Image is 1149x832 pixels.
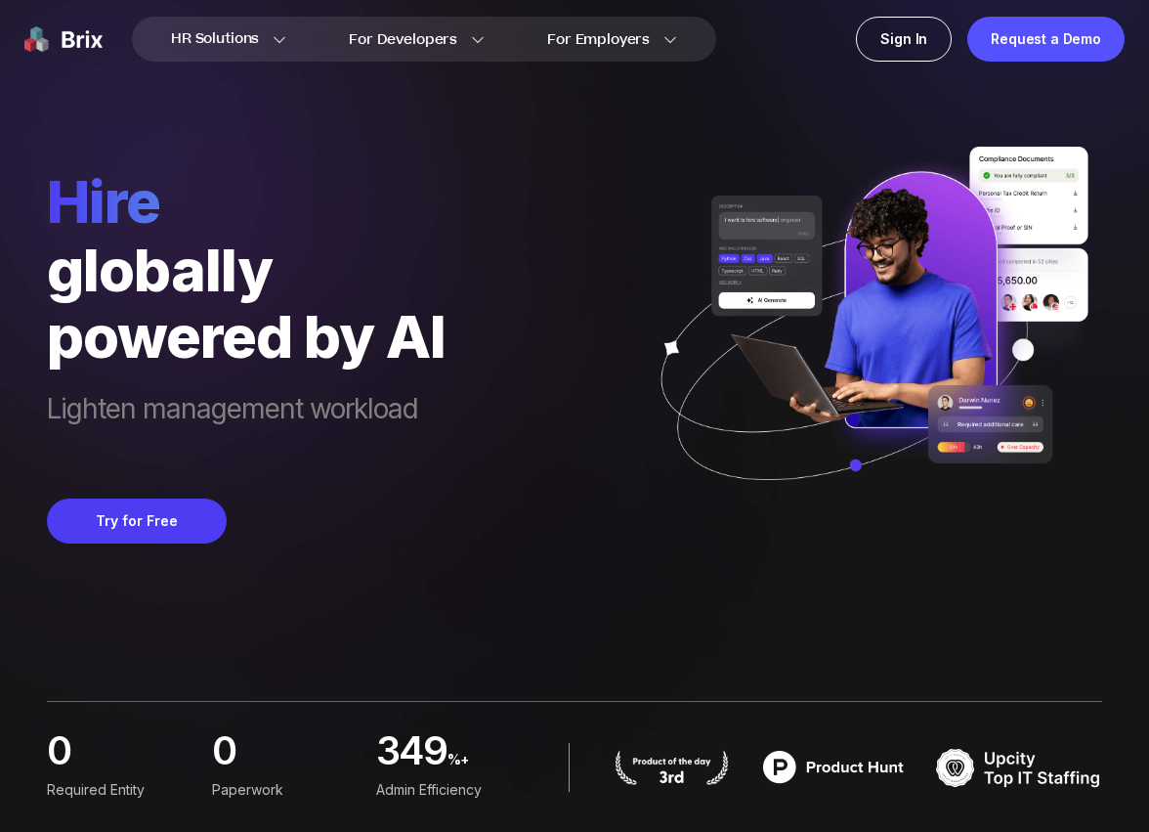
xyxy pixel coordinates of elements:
img: TOP IT STAFFING [936,743,1102,792]
span: %+ [447,744,526,786]
button: Try for Free [47,499,227,544]
a: Request a Demo [967,17,1125,62]
div: powered by AI [47,303,446,370]
a: Sign In [856,17,952,62]
div: Required Entity [47,779,196,801]
img: product hunt badge [613,750,731,785]
span: 0 [47,733,70,766]
img: ai generate [636,147,1102,521]
span: 349 [376,733,447,775]
span: HR Solutions [171,23,259,55]
span: hire [47,166,446,237]
div: Paperwork [212,779,362,801]
span: For Developers [349,29,457,50]
div: globally [47,237,446,303]
span: For Employers [547,29,650,50]
span: Lighten management workload [47,393,446,460]
span: 0 [212,733,235,766]
div: Admin Efficiency [376,779,526,801]
img: product hunt badge [750,743,916,792]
